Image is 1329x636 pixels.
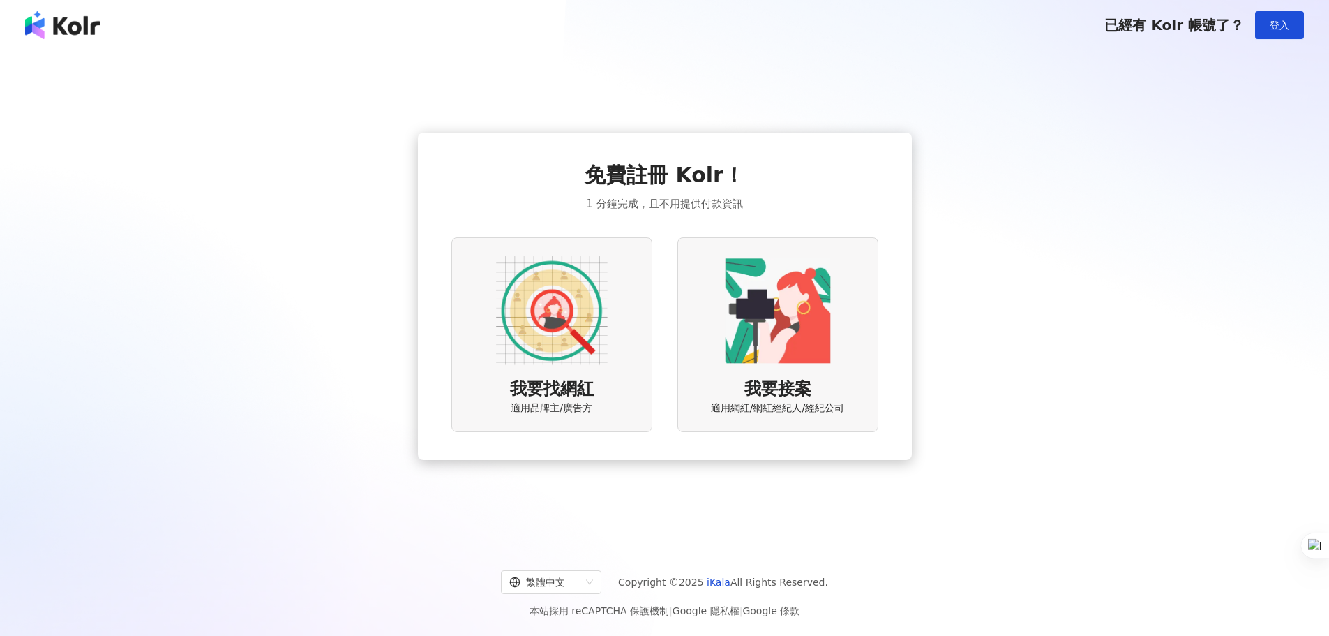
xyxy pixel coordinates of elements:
a: Google 隱私權 [673,605,739,616]
span: | [669,605,673,616]
img: AD identity option [496,255,608,367]
button: 登入 [1255,11,1304,39]
span: 登入 [1270,20,1289,31]
span: | [739,605,743,616]
span: 適用網紅/網紅經紀人/經紀公司 [711,401,844,415]
img: logo [25,11,100,39]
span: 1 分鐘完成，且不用提供付款資訊 [586,195,742,212]
span: Copyright © 2025 All Rights Reserved. [618,574,828,591]
div: 繁體中文 [509,571,580,593]
a: iKala [707,577,730,588]
img: KOL identity option [722,255,834,367]
span: 本站採用 reCAPTCHA 保護機制 [530,602,799,619]
span: 已經有 Kolr 帳號了？ [1104,17,1244,34]
span: 適用品牌主/廣告方 [511,401,592,415]
span: 我要找網紅 [510,378,594,401]
span: 我要接案 [744,378,811,401]
span: 免費註冊 Kolr！ [585,161,744,190]
a: Google 條款 [742,605,799,616]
